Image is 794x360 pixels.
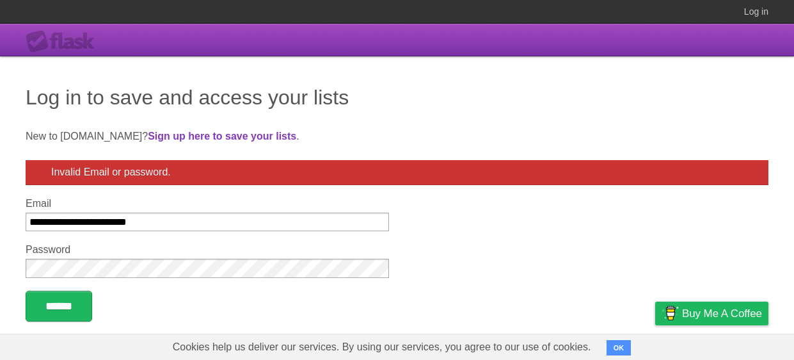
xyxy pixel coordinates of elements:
div: Invalid Email or password. [26,160,768,185]
p: New to [DOMAIN_NAME]? . [26,129,768,144]
a: Buy me a coffee [655,302,768,325]
span: Buy me a coffee [682,302,762,325]
label: Password [26,244,389,256]
img: Buy me a coffee [662,302,679,324]
a: Sign up here to save your lists [148,131,296,142]
button: OK [607,340,631,356]
h1: Log in to save and access your lists [26,82,768,113]
label: Email [26,198,389,209]
span: Cookies help us deliver our services. By using our services, you agree to our use of cookies. [160,334,604,360]
div: Flask [26,30,102,53]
